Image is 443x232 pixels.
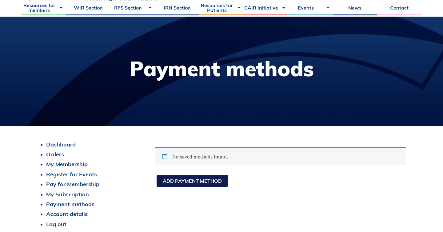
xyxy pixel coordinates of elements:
[46,201,94,208] a: Payment methods
[46,210,88,218] a: Account details
[46,171,97,178] a: Register for Events
[46,141,76,148] a: Dashboard
[46,191,89,198] a: My Subscription
[157,175,228,187] a: Add payment method
[155,147,406,165] p: No saved methods found.
[46,221,66,228] a: Log out
[46,151,64,158] a: Orders
[46,181,99,188] a: Pay for Membership
[130,58,314,79] h1: Payment methods
[46,161,88,168] a: My Membership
